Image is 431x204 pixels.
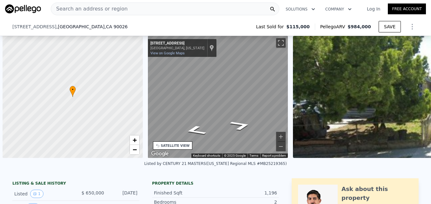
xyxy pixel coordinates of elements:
[150,51,185,55] a: View on Google Maps
[109,190,137,198] div: [DATE]
[14,190,71,198] div: Listed
[320,3,357,15] button: Company
[341,185,412,202] div: Ask about this property
[256,24,287,30] span: Last Sold for
[149,150,170,158] a: Open this area in Google Maps (opens a new window)
[51,5,128,13] span: Search an address or region
[161,143,190,148] div: SATELLITE VIEW
[281,3,320,15] button: Solutions
[56,24,128,30] span: , [GEOGRAPHIC_DATA]
[12,24,56,30] span: [STREET_ADDRESS]
[320,24,348,30] span: Pellego ARV
[286,24,310,30] span: $115,000
[144,161,287,166] div: Listed by CENTURY 21 MASTERS ([US_STATE] Regional MLS #MB25219365)
[406,20,419,33] button: Show Options
[152,181,279,186] div: Property details
[209,44,214,51] a: Show location on map
[388,3,426,14] a: Free Account
[154,190,215,196] div: Finished Sqft
[150,41,204,46] div: [STREET_ADDRESS]
[70,86,76,97] div: •
[276,38,286,48] button: Toggle fullscreen view
[149,150,170,158] img: Google
[130,145,139,154] a: Zoom out
[130,135,139,145] a: Zoom in
[30,190,43,198] button: View historical data
[104,24,128,29] span: , CA 90026
[193,153,220,158] button: Keyboard shortcuts
[82,190,104,195] span: $ 650,000
[148,36,288,158] div: Map
[348,24,371,29] span: $984,000
[5,4,41,13] img: Pellego
[176,123,215,138] path: Go Northeast, N Vendome St
[221,118,260,133] path: Go Southwest, N Vendome St
[148,36,288,158] div: Street View
[262,154,286,157] a: Report a problem
[132,136,136,144] span: +
[150,46,204,50] div: [GEOGRAPHIC_DATA], [US_STATE]
[379,21,401,32] button: SAVE
[224,154,246,157] span: © 2025 Google
[70,87,76,92] span: •
[359,6,388,12] a: Log In
[132,146,136,153] span: −
[249,154,258,157] a: Terms (opens in new tab)
[276,132,286,141] button: Zoom in
[276,142,286,151] button: Zoom out
[215,190,277,196] div: 1,196
[12,181,139,187] div: LISTING & SALE HISTORY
